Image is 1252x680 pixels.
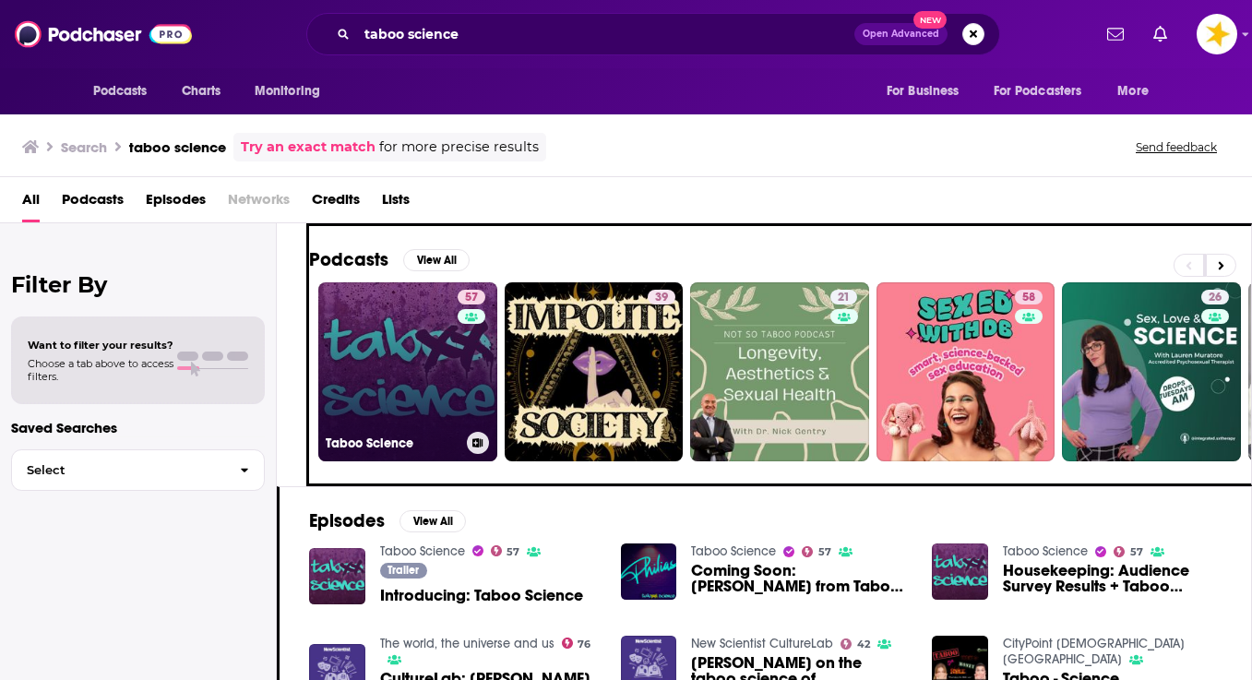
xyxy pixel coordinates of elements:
[838,289,850,307] span: 21
[1197,14,1237,54] img: User Profile
[691,636,833,651] a: New Scientist CultureLab
[380,636,554,651] a: The world, the universe and us
[841,638,870,650] a: 42
[28,339,173,352] span: Want to filter your results?
[562,638,591,649] a: 76
[887,78,960,104] span: For Business
[12,464,225,476] span: Select
[80,74,172,109] button: open menu
[309,248,470,271] a: PodcastsView All
[309,509,385,532] h2: Episodes
[255,78,320,104] span: Monitoring
[403,249,470,271] button: View All
[491,545,520,556] a: 57
[1130,139,1222,155] button: Send feedback
[863,30,939,39] span: Open Advanced
[465,289,478,307] span: 57
[1117,78,1149,104] span: More
[994,78,1082,104] span: For Podcasters
[830,290,857,304] a: 21
[1209,289,1222,307] span: 26
[874,74,983,109] button: open menu
[1022,289,1035,307] span: 58
[932,543,988,600] img: Housekeeping: Audience Survey Results + Taboo Science Patreon!
[505,282,684,461] a: 39
[11,419,265,436] p: Saved Searches
[1003,563,1222,594] a: Housekeeping: Audience Survey Results + Taboo Science Patreon!
[11,449,265,491] button: Select
[309,248,388,271] h2: Podcasts
[228,185,290,222] span: Networks
[507,548,519,556] span: 57
[1114,546,1143,557] a: 57
[876,282,1055,461] a: 58
[388,565,419,576] span: Trailer
[655,289,668,307] span: 39
[62,185,124,222] a: Podcasts
[242,74,344,109] button: open menu
[380,588,583,603] a: Introducing: Taboo Science
[818,548,831,556] span: 57
[399,510,466,532] button: View All
[146,185,206,222] a: Episodes
[1062,282,1241,461] a: 26
[379,137,539,158] span: for more precise results
[312,185,360,222] a: Credits
[1104,74,1172,109] button: open menu
[1100,18,1131,50] a: Show notifications dropdown
[1130,548,1143,556] span: 57
[802,546,831,557] a: 57
[621,543,677,600] img: Coming Soon: Philias from Taboo Science
[357,19,854,49] input: Search podcasts, credits, & more...
[982,74,1109,109] button: open menu
[690,282,869,461] a: 21
[458,290,485,304] a: 57
[382,185,410,222] a: Lists
[170,74,233,109] a: Charts
[1015,290,1043,304] a: 58
[648,290,675,304] a: 39
[182,78,221,104] span: Charts
[380,543,465,559] a: Taboo Science
[309,509,466,532] a: EpisodesView All
[691,543,776,559] a: Taboo Science
[691,563,910,594] span: Coming Soon: [PERSON_NAME] from Taboo Science
[22,185,40,222] a: All
[1197,14,1237,54] span: Logged in as Spreaker_Prime
[326,435,459,451] h3: Taboo Science
[578,640,590,649] span: 76
[854,23,948,45] button: Open AdvancedNew
[309,548,365,604] img: Introducing: Taboo Science
[241,137,376,158] a: Try an exact match
[1003,636,1185,667] a: CityPoint Church Quebec
[691,563,910,594] a: Coming Soon: Philias from Taboo Science
[93,78,148,104] span: Podcasts
[1197,14,1237,54] button: Show profile menu
[913,11,947,29] span: New
[1003,543,1088,559] a: Taboo Science
[857,640,870,649] span: 42
[129,138,226,156] h3: taboo science
[1146,18,1174,50] a: Show notifications dropdown
[28,357,173,383] span: Choose a tab above to access filters.
[306,13,1000,55] div: Search podcasts, credits, & more...
[61,138,107,156] h3: Search
[15,17,192,52] img: Podchaser - Follow, Share and Rate Podcasts
[1201,290,1229,304] a: 26
[318,282,497,461] a: 57Taboo Science
[11,271,265,298] h2: Filter By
